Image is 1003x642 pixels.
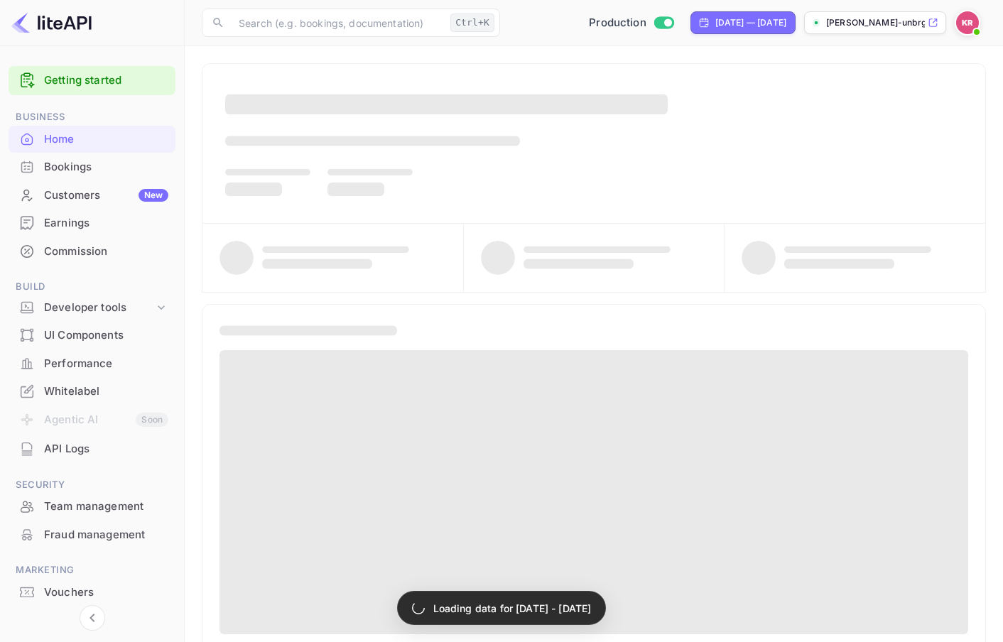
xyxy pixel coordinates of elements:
[9,182,175,210] div: CustomersNew
[690,11,796,34] div: Click to change the date range period
[44,244,168,260] div: Commission
[9,493,175,519] a: Team management
[80,605,105,631] button: Collapse navigation
[44,327,168,344] div: UI Components
[9,153,175,180] a: Bookings
[826,16,925,29] p: [PERSON_NAME]-unbrg.[PERSON_NAME]...
[9,238,175,264] a: Commission
[9,66,175,95] div: Getting started
[44,356,168,372] div: Performance
[9,579,175,605] a: Vouchers
[44,584,168,601] div: Vouchers
[9,378,175,404] a: Whitelabel
[9,562,175,578] span: Marketing
[9,521,175,549] div: Fraud management
[9,579,175,606] div: Vouchers
[9,210,175,237] div: Earnings
[44,441,168,457] div: API Logs
[9,126,175,152] a: Home
[44,187,168,204] div: Customers
[9,126,175,153] div: Home
[9,350,175,378] div: Performance
[44,159,168,175] div: Bookings
[583,15,679,31] div: Switch to Sandbox mode
[9,109,175,125] span: Business
[9,322,175,349] div: UI Components
[9,435,175,462] a: API Logs
[9,153,175,181] div: Bookings
[9,477,175,493] span: Security
[44,499,168,515] div: Team management
[9,322,175,348] a: UI Components
[139,189,168,202] div: New
[589,15,646,31] span: Production
[44,131,168,148] div: Home
[44,527,168,543] div: Fraud management
[44,383,168,400] div: Whitelabel
[44,300,154,316] div: Developer tools
[9,435,175,463] div: API Logs
[44,72,168,89] a: Getting started
[715,16,786,29] div: [DATE] — [DATE]
[9,378,175,406] div: Whitelabel
[9,521,175,548] a: Fraud management
[9,279,175,295] span: Build
[9,210,175,236] a: Earnings
[9,182,175,208] a: CustomersNew
[44,215,168,232] div: Earnings
[230,9,445,37] input: Search (e.g. bookings, documentation)
[9,493,175,521] div: Team management
[433,601,592,616] p: Loading data for [DATE] - [DATE]
[450,13,494,32] div: Ctrl+K
[9,238,175,266] div: Commission
[11,11,92,34] img: LiteAPI logo
[9,295,175,320] div: Developer tools
[9,350,175,376] a: Performance
[956,11,979,34] img: Kobus Roux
